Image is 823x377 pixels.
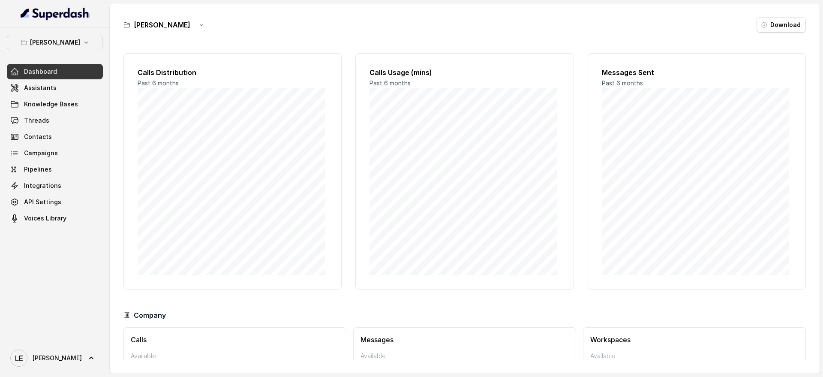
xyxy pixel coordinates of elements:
a: Assistants [7,80,103,96]
span: Integrations [24,181,61,190]
h2: Messages Sent [602,67,792,78]
img: light.svg [21,7,90,21]
h3: Calls [131,335,339,345]
h3: [PERSON_NAME] [134,20,190,30]
p: Available [131,352,339,360]
p: Available [360,352,569,360]
button: [PERSON_NAME] [7,35,103,50]
span: Knowledge Bases [24,100,78,109]
span: Dashboard [24,67,57,76]
span: API Settings [24,198,61,206]
a: Dashboard [7,64,103,79]
a: Knowledge Bases [7,97,103,112]
span: [PERSON_NAME] [33,354,82,362]
a: Contacts [7,129,103,145]
button: Download [757,17,806,33]
a: Integrations [7,178,103,193]
a: Pipelines [7,162,103,177]
span: Pipelines [24,165,52,174]
h2: Calls Distribution [138,67,327,78]
h2: Calls Usage (mins) [369,67,559,78]
a: Campaigns [7,145,103,161]
text: LE [15,354,23,363]
span: Past 6 months [369,79,411,87]
span: Contacts [24,133,52,141]
span: Past 6 months [138,79,179,87]
a: API Settings [7,194,103,210]
p: [PERSON_NAME] [30,37,80,48]
h3: Company [134,310,166,320]
h3: Workspaces [590,335,799,345]
p: Available [590,352,799,360]
span: Campaigns [24,149,58,157]
a: [PERSON_NAME] [7,346,103,370]
span: Past 6 months [602,79,643,87]
h3: Messages [360,335,569,345]
span: Voices Library [24,214,66,223]
span: Threads [24,116,49,125]
a: Voices Library [7,211,103,226]
span: Assistants [24,84,57,92]
a: Threads [7,113,103,128]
